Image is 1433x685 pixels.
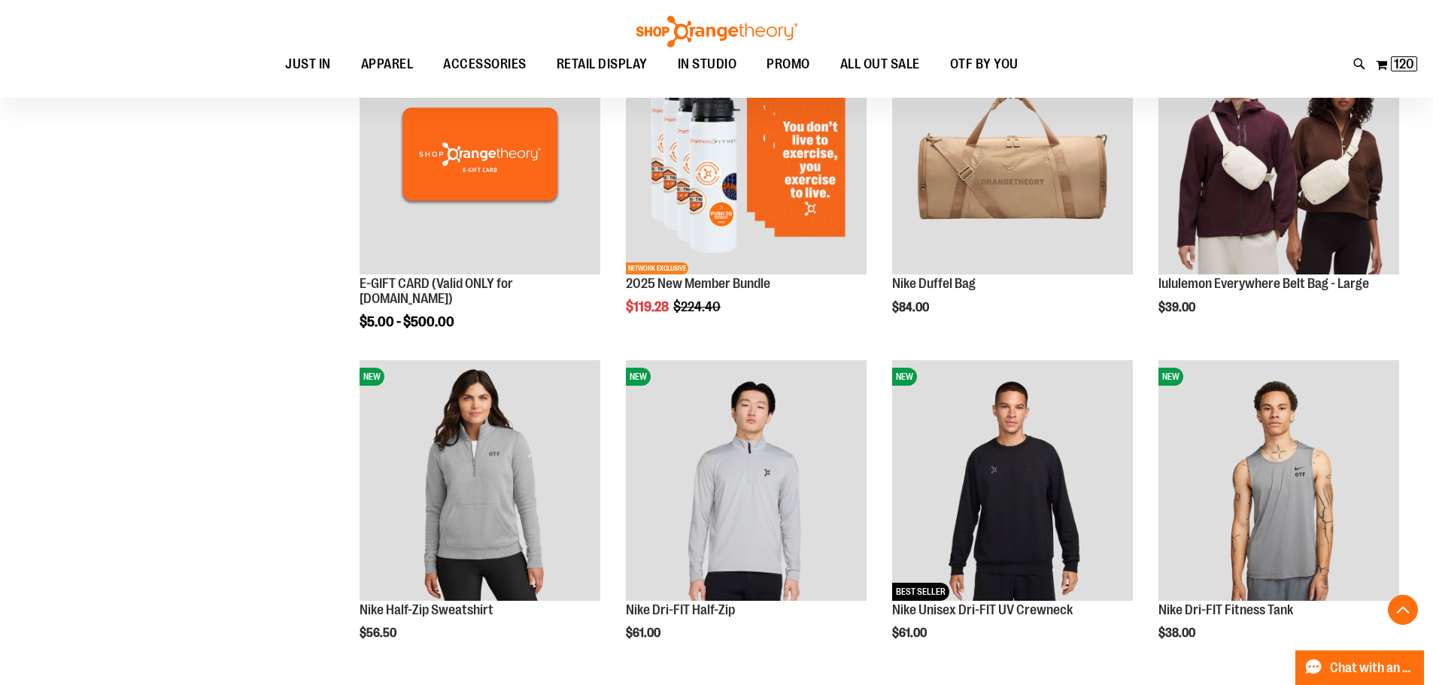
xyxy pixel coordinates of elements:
[1330,661,1415,675] span: Chat with an Expert
[360,34,600,277] a: E-GIFT CARD (Valid ONLY for ShopOrangetheory.com)NEW
[1158,602,1293,617] a: Nike Dri-FIT Fitness Tank
[1158,34,1399,274] img: lululemon Everywhere Belt Bag - Large
[626,360,867,603] a: Nike Dri-FIT Half-ZipNEW
[285,47,331,81] span: JUST IN
[892,34,1133,277] a: Nike Duffel BagNEW
[1158,626,1198,640] span: $38.00
[626,262,688,274] span: NETWORK EXCLUSIVE
[557,47,648,81] span: RETAIL DISPLAY
[626,368,651,386] span: NEW
[360,360,600,603] a: Nike Half-Zip SweatshirtNEW
[443,47,527,81] span: ACCESSORIES
[618,353,874,679] div: product
[892,34,1133,274] img: Nike Duffel Bag
[1158,301,1198,314] span: $39.00
[352,26,608,367] div: product
[892,626,929,640] span: $61.00
[840,47,920,81] span: ALL OUT SALE
[360,602,493,617] a: Nike Half-Zip Sweatshirt
[360,360,600,601] img: Nike Half-Zip Sweatshirt
[892,360,1133,603] a: Nike Unisex Dri-FIT UV CrewneckNEWBEST SELLER
[885,353,1140,679] div: product
[634,16,800,47] img: Shop Orangetheory
[892,301,931,314] span: $84.00
[1295,650,1425,685] button: Chat with an Expert
[626,360,867,601] img: Nike Dri-FIT Half-Zip
[892,368,917,386] span: NEW
[950,47,1019,81] span: OTF BY YOU
[626,602,735,617] a: Nike Dri-FIT Half-Zip
[626,34,867,274] img: 2025 New Member Bundle
[360,276,513,306] a: E-GIFT CARD (Valid ONLY for [DOMAIN_NAME])
[673,299,723,314] span: $224.40
[892,276,976,291] a: Nike Duffel Bag
[892,360,1133,601] img: Nike Unisex Dri-FIT UV Crewneck
[626,34,867,277] a: 2025 New Member BundleNEWNETWORK EXCLUSIVE
[360,626,399,640] span: $56.50
[360,34,600,274] img: E-GIFT CARD (Valid ONLY for ShopOrangetheory.com)
[1394,56,1414,71] span: 120
[885,26,1140,353] div: product
[1158,360,1399,601] img: Nike Dri-FIT Fitness Tank
[626,276,770,291] a: 2025 New Member Bundle
[361,47,414,81] span: APPAREL
[1158,360,1399,603] a: Nike Dri-FIT Fitness TankNEW
[1151,26,1407,353] div: product
[360,314,454,329] span: $5.00 - $500.00
[767,47,810,81] span: PROMO
[892,583,949,601] span: BEST SELLER
[1151,353,1407,679] div: product
[1158,276,1369,291] a: lululemon Everywhere Belt Bag - Large
[1158,368,1183,386] span: NEW
[892,602,1073,617] a: Nike Unisex Dri-FIT UV Crewneck
[1388,595,1418,625] button: Back To Top
[1158,34,1399,277] a: lululemon Everywhere Belt Bag - LargeNEW
[678,47,737,81] span: IN STUDIO
[352,353,608,679] div: product
[360,368,384,386] span: NEW
[626,626,663,640] span: $61.00
[626,299,671,314] span: $119.28
[618,26,874,353] div: product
